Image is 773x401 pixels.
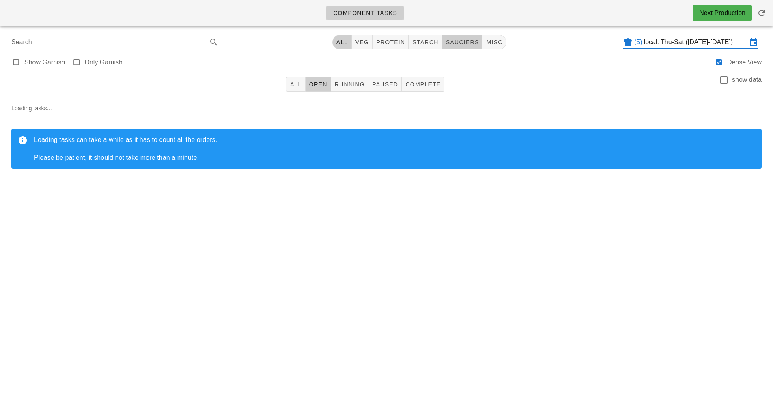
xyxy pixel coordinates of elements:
[336,39,348,45] span: All
[402,77,444,92] button: Complete
[34,135,755,162] div: Loading tasks can take a while as it has to count all the orders. Please be patient, it should no...
[331,77,368,92] button: Running
[634,38,644,46] div: (5)
[85,58,123,66] label: Only Garnish
[352,35,373,49] button: veg
[368,77,402,92] button: Paused
[332,35,352,49] button: All
[372,81,398,88] span: Paused
[24,58,65,66] label: Show Garnish
[333,10,397,16] span: Component Tasks
[355,39,369,45] span: veg
[376,39,405,45] span: protein
[482,35,506,49] button: misc
[373,35,409,49] button: protein
[727,58,762,66] label: Dense View
[442,35,483,49] button: sauciers
[732,76,762,84] label: show data
[334,81,365,88] span: Running
[306,77,331,92] button: Open
[446,39,479,45] span: sauciers
[286,77,306,92] button: All
[405,81,441,88] span: Complete
[326,6,404,20] a: Component Tasks
[486,39,502,45] span: misc
[412,39,438,45] span: starch
[409,35,442,49] button: starch
[309,81,327,88] span: Open
[699,8,745,18] div: Next Production
[5,97,768,182] div: Loading tasks...
[290,81,302,88] span: All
